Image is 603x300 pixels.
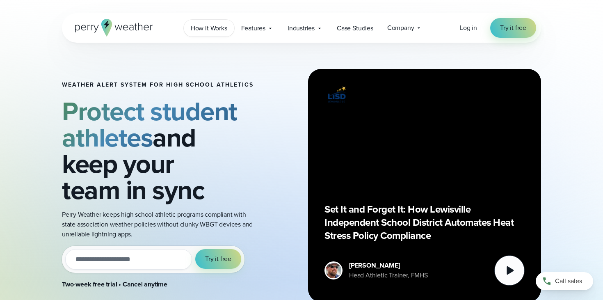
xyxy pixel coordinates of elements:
[191,23,227,33] span: How it Works
[349,270,428,280] div: Head Athletic Trainer, FMHS
[62,82,254,88] h1: Weather Alert System for High School Athletics
[349,261,428,270] div: [PERSON_NAME]
[500,23,526,33] span: Try it free
[62,98,254,203] h2: and keep your team in sync
[288,23,315,33] span: Industries
[387,23,414,33] span: Company
[324,85,349,104] img: Lewisville ISD logo
[62,279,167,289] strong: Two-week free trial • Cancel anytime
[326,263,341,278] img: cody-henschke-headshot
[184,20,234,37] a: How it Works
[555,276,582,286] span: Call sales
[536,272,593,290] a: Call sales
[62,92,237,157] strong: Protect student athletes
[460,23,477,33] a: Log in
[241,23,265,33] span: Features
[490,18,536,38] a: Try it free
[324,203,525,242] p: Set It and Forget It: How Lewisville Independent School District Automates Heat Stress Policy Com...
[460,23,477,32] span: Log in
[330,20,380,37] a: Case Studies
[195,249,241,269] button: Try it free
[337,23,373,33] span: Case Studies
[62,210,254,239] p: Perry Weather keeps high school athletic programs compliant with state association weather polici...
[205,254,231,264] span: Try it free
